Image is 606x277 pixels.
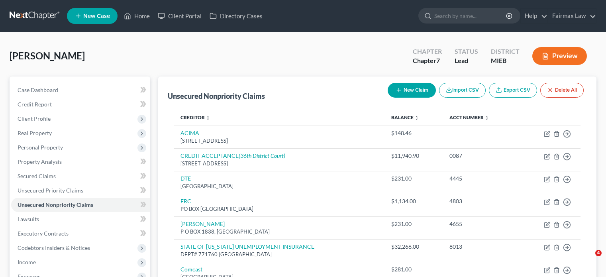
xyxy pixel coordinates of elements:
[18,86,58,93] span: Case Dashboard
[180,152,285,159] a: CREDIT ACCEPTANCE(36th District Court)
[439,83,486,98] button: Import CSV
[455,56,478,65] div: Lead
[540,83,584,98] button: Delete All
[206,9,267,23] a: Directory Cases
[18,244,90,251] span: Codebtors Insiders & Notices
[11,198,150,212] a: Unsecured Nonpriority Claims
[391,197,437,205] div: $1,134.00
[11,226,150,241] a: Executory Contracts
[18,216,39,222] span: Lawsuits
[18,201,93,208] span: Unsecured Nonpriority Claims
[449,175,512,183] div: 4445
[18,259,36,265] span: Income
[449,197,512,205] div: 4803
[413,47,442,56] div: Chapter
[413,56,442,65] div: Chapter
[180,114,210,120] a: Creditor unfold_more
[18,115,51,122] span: Client Profile
[154,9,206,23] a: Client Portal
[180,243,314,250] a: STATE OF [US_STATE] UNEMPLOYMENT INSURANCE
[491,47,520,56] div: District
[548,9,596,23] a: Fairmax Law
[180,130,199,136] a: ACIMA
[11,169,150,183] a: Secured Claims
[180,183,379,190] div: [GEOGRAPHIC_DATA]
[391,129,437,137] div: $148.46
[18,230,69,237] span: Executory Contracts
[595,250,602,256] span: 4
[391,114,419,120] a: Balance unfold_more
[18,187,83,194] span: Unsecured Priority Claims
[180,228,379,236] div: P O BOX 1838, [GEOGRAPHIC_DATA]
[180,175,191,182] a: DTE
[180,266,202,273] a: Comcast
[434,8,507,23] input: Search by name...
[579,250,598,269] iframe: Intercom live chat
[120,9,154,23] a: Home
[18,158,62,165] span: Property Analysis
[180,251,379,258] div: DEPT# 771760 [GEOGRAPHIC_DATA]
[532,47,587,65] button: Preview
[180,160,379,167] div: [STREET_ADDRESS]
[11,97,150,112] a: Credit Report
[10,50,85,61] span: [PERSON_NAME]
[436,57,440,64] span: 7
[414,116,419,120] i: unfold_more
[239,152,285,159] i: (36th District Court)
[168,91,265,101] div: Unsecured Nonpriority Claims
[449,243,512,251] div: 8013
[18,101,52,108] span: Credit Report
[11,155,150,169] a: Property Analysis
[484,116,489,120] i: unfold_more
[180,198,191,204] a: ERC
[449,220,512,228] div: 4655
[18,130,52,136] span: Real Property
[18,144,63,151] span: Personal Property
[11,83,150,97] a: Case Dashboard
[521,9,547,23] a: Help
[180,220,225,227] a: [PERSON_NAME]
[449,114,489,120] a: Acct Number unfold_more
[18,173,56,179] span: Secured Claims
[449,152,512,160] div: 0087
[180,137,379,145] div: [STREET_ADDRESS]
[391,175,437,183] div: $231.00
[489,83,537,98] a: Export CSV
[391,243,437,251] div: $32,266.00
[11,183,150,198] a: Unsecured Priority Claims
[180,205,379,213] div: PO BOX [GEOGRAPHIC_DATA]
[391,265,437,273] div: $281.00
[391,152,437,160] div: $11,940.90
[491,56,520,65] div: MIEB
[83,13,110,19] span: New Case
[388,83,436,98] button: New Claim
[391,220,437,228] div: $231.00
[11,212,150,226] a: Lawsuits
[455,47,478,56] div: Status
[206,116,210,120] i: unfold_more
